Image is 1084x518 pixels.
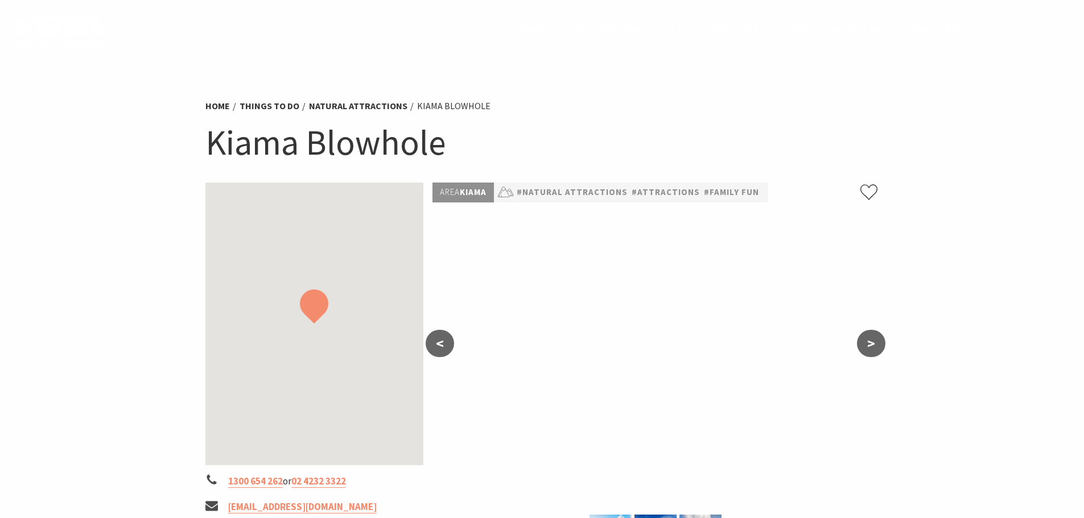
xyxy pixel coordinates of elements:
[632,185,700,200] a: #Attractions
[665,22,690,35] span: Stay
[518,22,547,35] span: Home
[517,185,628,200] a: #Natural Attractions
[506,20,972,39] nav: Main Menu
[240,100,299,112] a: Things To Do
[205,119,879,165] h1: Kiama Blowhole
[205,474,424,489] li: or
[907,22,961,35] span: Book now
[417,99,491,114] li: Kiama Blowhole
[440,187,460,197] span: Area
[570,22,642,35] span: Destinations
[426,330,454,357] button: <
[291,475,346,488] a: 02 4232 3322
[704,185,759,200] a: #Family Fun
[205,100,230,112] a: Home
[432,183,494,202] p: Kiama
[857,330,885,357] button: >
[829,22,884,35] span: What’s On
[14,14,105,45] img: Kiama Logo
[781,22,806,35] span: Plan
[228,475,283,488] a: 1300 654 262
[712,22,757,35] span: See & Do
[228,500,377,513] a: [EMAIL_ADDRESS][DOMAIN_NAME]
[309,100,407,112] a: Natural Attractions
